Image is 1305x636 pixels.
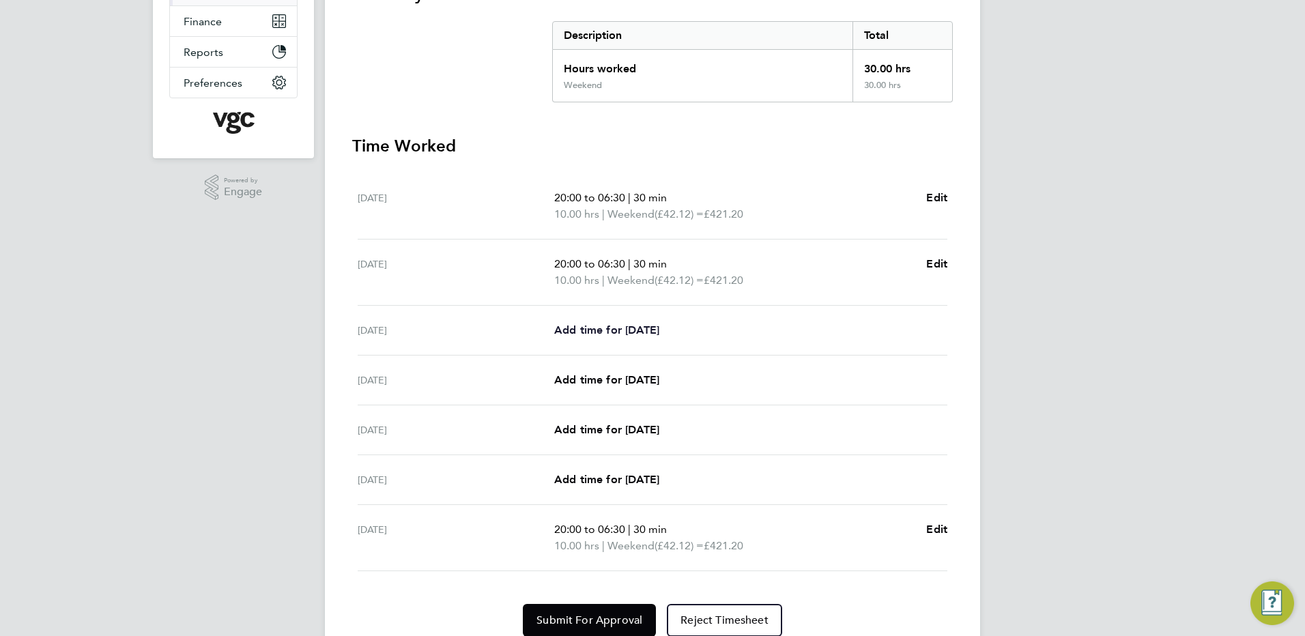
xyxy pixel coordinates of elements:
[184,76,242,89] span: Preferences
[536,613,642,627] span: Submit For Approval
[554,372,659,388] a: Add time for [DATE]
[358,322,554,338] div: [DATE]
[358,472,554,488] div: [DATE]
[926,521,947,538] a: Edit
[554,191,625,204] span: 20:00 to 06:30
[552,21,953,102] div: Summary
[554,274,599,287] span: 10.00 hrs
[633,191,667,204] span: 30 min
[926,191,947,204] span: Edit
[926,523,947,536] span: Edit
[170,37,297,67] button: Reports
[852,80,952,102] div: 30.00 hrs
[633,523,667,536] span: 30 min
[926,257,947,270] span: Edit
[628,257,631,270] span: |
[564,80,602,91] div: Weekend
[554,422,659,438] a: Add time for [DATE]
[628,523,631,536] span: |
[607,206,655,222] span: Weekend
[607,538,655,554] span: Weekend
[553,50,852,80] div: Hours worked
[184,46,223,59] span: Reports
[607,272,655,289] span: Weekend
[554,539,599,552] span: 10.00 hrs
[680,613,769,627] span: Reject Timesheet
[655,274,704,287] span: (£42.12) =
[704,539,743,552] span: £421.20
[602,274,605,287] span: |
[704,207,743,220] span: £421.20
[704,274,743,287] span: £421.20
[170,6,297,36] button: Finance
[633,257,667,270] span: 30 min
[358,190,554,222] div: [DATE]
[352,135,953,157] h3: Time Worked
[554,523,625,536] span: 20:00 to 06:30
[852,22,952,49] div: Total
[213,112,255,134] img: vgcgroup-logo-retina.png
[852,50,952,80] div: 30.00 hrs
[655,207,704,220] span: (£42.12) =
[655,539,704,552] span: (£42.12) =
[553,22,852,49] div: Description
[554,323,659,336] span: Add time for [DATE]
[184,15,222,28] span: Finance
[554,257,625,270] span: 20:00 to 06:30
[602,207,605,220] span: |
[926,190,947,206] a: Edit
[205,175,263,201] a: Powered byEngage
[628,191,631,204] span: |
[169,112,298,134] a: Go to home page
[554,472,659,488] a: Add time for [DATE]
[358,422,554,438] div: [DATE]
[554,322,659,338] a: Add time for [DATE]
[358,521,554,554] div: [DATE]
[358,256,554,289] div: [DATE]
[358,372,554,388] div: [DATE]
[224,186,262,198] span: Engage
[1250,581,1294,625] button: Engage Resource Center
[554,373,659,386] span: Add time for [DATE]
[554,473,659,486] span: Add time for [DATE]
[554,423,659,436] span: Add time for [DATE]
[224,175,262,186] span: Powered by
[554,207,599,220] span: 10.00 hrs
[602,539,605,552] span: |
[170,68,297,98] button: Preferences
[926,256,947,272] a: Edit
